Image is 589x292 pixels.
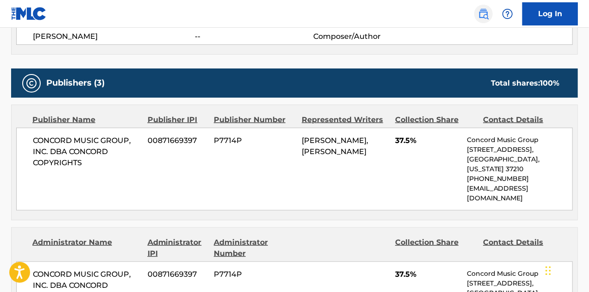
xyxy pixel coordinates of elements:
div: Collection Share [395,237,476,259]
span: [PERSON_NAME] [33,31,195,42]
p: [GEOGRAPHIC_DATA], [US_STATE] 37210 [467,155,572,174]
a: Public Search [474,5,493,23]
span: Composer/Author [313,31,421,42]
span: 37.5% [395,269,460,280]
div: Help [498,5,517,23]
span: 100 % [540,79,559,87]
p: Concord Music Group [467,269,572,279]
span: P7714P [214,135,295,146]
h5: Publishers (3) [46,78,105,88]
iframe: Chat Widget [543,248,589,292]
span: 00871669397 [148,269,207,280]
span: CONCORD MUSIC GROUP, INC. DBA CONCORD COPYRIGHTS [33,135,141,168]
p: Concord Music Group [467,135,572,145]
img: MLC Logo [11,7,47,20]
p: [STREET_ADDRESS], [467,145,572,155]
p: [PHONE_NUMBER] [467,174,572,184]
div: Administrator Name [32,237,141,259]
div: Administrator Number [214,237,295,259]
span: 37.5% [395,135,460,146]
p: [EMAIL_ADDRESS][DOMAIN_NAME] [467,184,572,203]
div: Publisher IPI [148,114,207,125]
span: 00871669397 [148,135,207,146]
span: -- [195,31,314,42]
div: Contact Details [483,237,564,259]
a: Log In [522,2,578,25]
img: search [478,8,489,19]
p: [STREET_ADDRESS], [467,279,572,288]
div: Publisher Number [214,114,295,125]
span: P7714P [214,269,295,280]
div: Drag [546,257,551,285]
img: Publishers [26,78,37,89]
div: Total shares: [491,78,559,89]
div: Publisher Name [32,114,141,125]
div: Collection Share [395,114,476,125]
div: Represented Writers [302,114,388,125]
div: Administrator IPI [148,237,207,259]
span: [PERSON_NAME], [PERSON_NAME] [302,136,368,156]
img: help [502,8,513,19]
div: Contact Details [483,114,564,125]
